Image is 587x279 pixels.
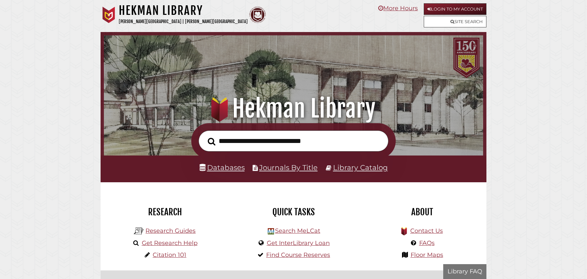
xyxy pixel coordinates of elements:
[411,251,443,259] a: Floor Maps
[268,228,274,234] img: Hekman Library Logo
[113,94,475,123] h1: Hekman Library
[153,251,186,259] a: Citation 101
[424,16,486,27] a: Site Search
[419,239,435,247] a: FAQs
[134,226,144,236] img: Hekman Library Logo
[119,3,248,18] h1: Hekman Library
[106,206,224,218] h2: Research
[142,239,198,247] a: Get Research Help
[101,7,117,23] img: Calvin University
[333,163,388,172] a: Library Catalog
[200,163,245,172] a: Databases
[119,18,248,25] p: [PERSON_NAME][GEOGRAPHIC_DATA] | [PERSON_NAME][GEOGRAPHIC_DATA]
[363,206,481,218] h2: About
[410,227,443,234] a: Contact Us
[204,136,219,148] button: Search
[234,206,353,218] h2: Quick Tasks
[275,227,320,234] a: Search MeLCat
[259,163,318,172] a: Journals By Title
[378,5,418,12] a: More Hours
[249,7,266,23] img: Calvin Theological Seminary
[267,239,330,247] a: Get InterLibrary Loan
[208,137,215,146] i: Search
[424,3,486,15] a: Login to My Account
[145,227,196,234] a: Research Guides
[266,251,330,259] a: Find Course Reserves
